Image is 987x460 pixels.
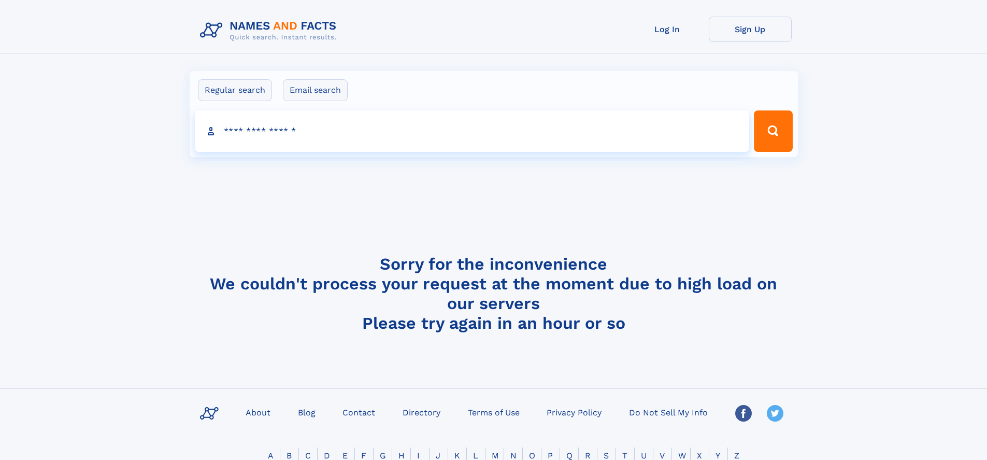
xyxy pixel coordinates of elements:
a: Sign Up [709,17,792,42]
button: Search Button [754,110,792,152]
h4: Sorry for the inconvenience We couldn't process your request at the moment due to high load on ou... [196,254,792,333]
a: About [241,405,275,420]
a: Blog [294,405,320,420]
a: Directory [398,405,445,420]
a: Do Not Sell My Info [625,405,712,420]
img: Logo Names and Facts [196,17,345,45]
a: Log In [626,17,709,42]
label: Email search [283,79,348,101]
img: Twitter [767,405,783,422]
img: Facebook [735,405,752,422]
a: Privacy Policy [542,405,606,420]
a: Terms of Use [464,405,524,420]
label: Regular search [198,79,272,101]
input: search input [195,110,750,152]
a: Contact [338,405,379,420]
